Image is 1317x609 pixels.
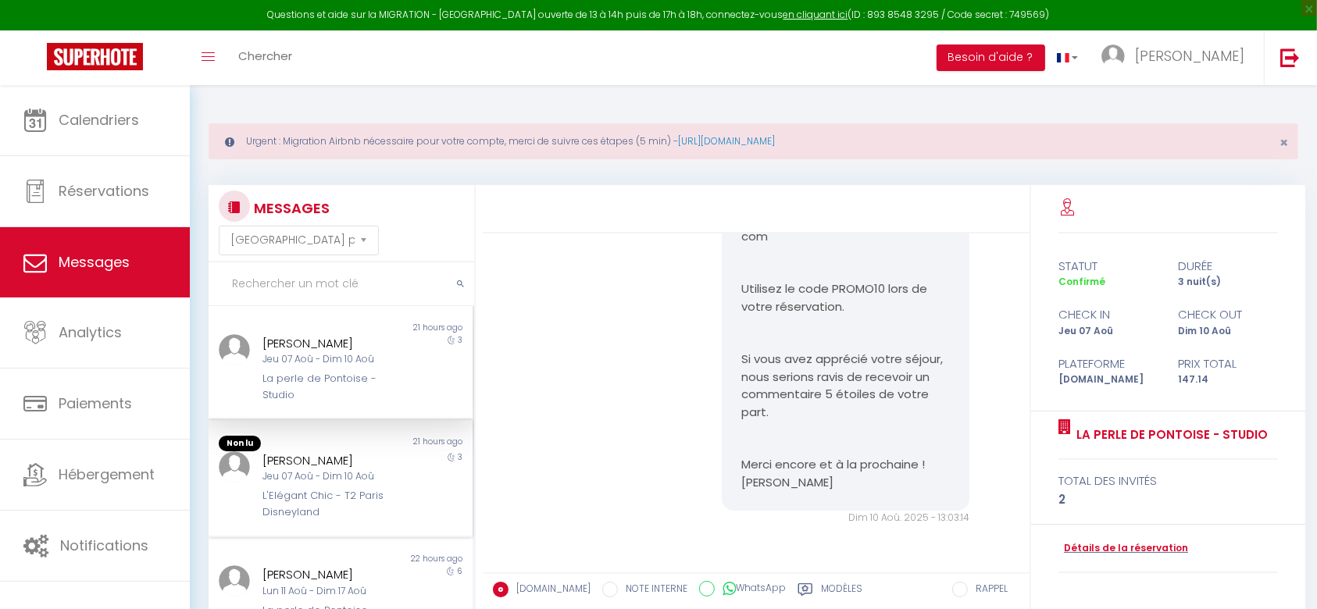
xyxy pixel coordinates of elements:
[968,582,1008,599] label: RAPPEL
[457,565,462,577] span: 6
[59,252,130,272] span: Messages
[1048,324,1169,339] div: Jeu 07 Aoû
[59,322,122,342] span: Analytics
[219,451,250,483] img: ...
[262,352,396,367] div: Jeu 07 Aoû - Dim 10 Aoû
[783,8,848,21] a: en cliquant ici
[821,582,862,601] label: Modèles
[238,48,292,64] span: Chercher
[59,110,139,130] span: Calendriers
[1169,324,1289,339] div: Dim 10 Aoû
[509,582,591,599] label: [DOMAIN_NAME]
[1090,30,1264,85] a: ... [PERSON_NAME]
[1058,275,1105,288] span: Confirmé
[262,469,396,484] div: Jeu 07 Aoû - Dim 10 Aoû
[341,322,473,334] div: 21 hours ago
[209,262,474,306] input: Rechercher un mot clé
[47,43,143,70] img: Super Booking
[262,451,396,470] div: [PERSON_NAME]
[341,436,473,451] div: 21 hours ago
[341,553,473,565] div: 22 hours ago
[219,436,261,451] span: Non lu
[227,30,304,85] a: Chercher
[262,584,396,599] div: Lun 11 Aoû - Dim 17 Aoû
[1058,541,1188,556] a: Détails de la réservation
[741,456,950,474] p: Merci encore et à la prochaine !
[59,465,155,484] span: Hébergement
[741,280,950,315] p: Utilisez le code PROMO10 lors de votre réservation.
[60,536,148,555] span: Notifications
[1169,305,1289,324] div: check out
[1135,46,1244,66] span: [PERSON_NAME]
[1280,48,1300,67] img: logout
[1101,45,1125,68] img: ...
[1058,472,1278,490] div: total des invités
[1169,257,1289,276] div: durée
[618,582,687,599] label: NOTE INTERNE
[1058,490,1278,509] div: 2
[1169,372,1289,387] div: 147.14
[1169,275,1289,290] div: 3 nuit(s)
[741,351,950,421] p: Si vous avez apprécié votre séjour, nous serions ravis de recevoir un commentaire 5 étoiles de vo...
[678,134,775,148] a: [URL][DOMAIN_NAME]
[262,565,396,584] div: [PERSON_NAME]
[1048,305,1169,324] div: check in
[1280,133,1288,152] span: ×
[937,45,1045,71] button: Besoin d'aide ?
[59,394,132,413] span: Paiements
[458,334,462,346] span: 3
[458,451,462,463] span: 3
[59,181,149,201] span: Réservations
[715,581,786,598] label: WhatsApp
[741,474,950,492] p: [PERSON_NAME]
[262,334,396,353] div: [PERSON_NAME]
[209,123,1298,159] div: Urgent : Migration Airbnb nécessaire pour votre compte, merci de suivre ces étapes (5 min) -
[1169,354,1289,373] div: Prix total
[250,191,330,226] h3: MESSAGES
[1048,354,1169,373] div: Plateforme
[1048,257,1169,276] div: statut
[1280,136,1288,150] button: Close
[1071,426,1268,444] a: La perle de Pontoise - Studio
[262,371,396,403] div: La perle de Pontoise - Studio
[219,565,250,597] img: ...
[1048,372,1169,387] div: [DOMAIN_NAME]
[722,511,969,525] div: Dim 10 Aoû. 2025 - 13:03:14
[219,334,250,365] img: ...
[262,488,396,520] div: L'Elégant Chic - T2 Paris Disneyland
